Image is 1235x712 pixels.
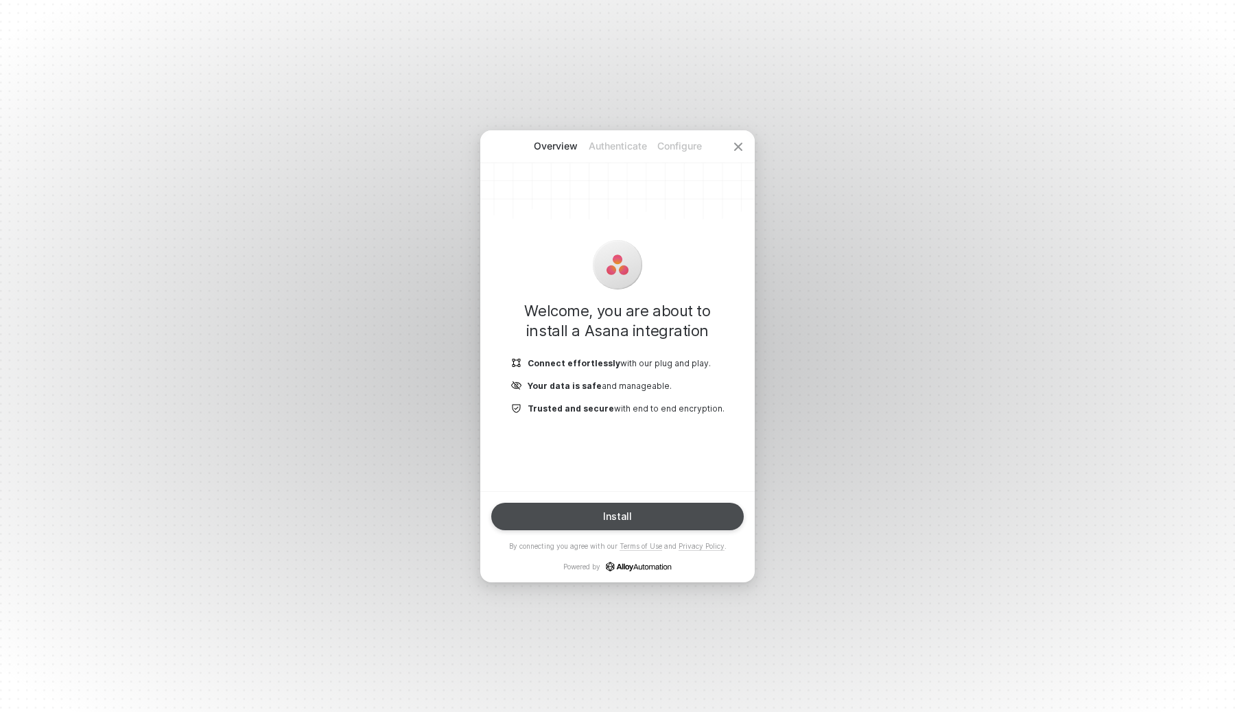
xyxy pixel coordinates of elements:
[528,403,614,414] b: Trusted and secure
[509,541,727,551] p: By connecting you agree with our and .
[606,562,672,571] a: icon-success
[491,503,744,530] button: Install
[511,403,522,414] img: icon
[511,380,522,392] img: icon
[528,358,620,368] b: Connect effortlessly
[528,357,711,369] p: with our plug and play.
[563,562,672,571] p: Powered by
[502,301,733,341] h1: Welcome, you are about to install a Asana integration
[528,380,672,392] p: and manageable.
[648,139,710,153] p: Configure
[607,254,628,276] img: icon
[511,357,522,369] img: icon
[620,542,662,551] a: Terms of Use
[528,403,725,414] p: with end to end encryption.
[525,139,587,153] p: Overview
[679,542,725,551] a: Privacy Policy
[603,511,632,522] div: Install
[587,139,648,153] p: Authenticate
[528,381,602,391] b: Your data is safe
[733,141,744,152] span: icon-close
